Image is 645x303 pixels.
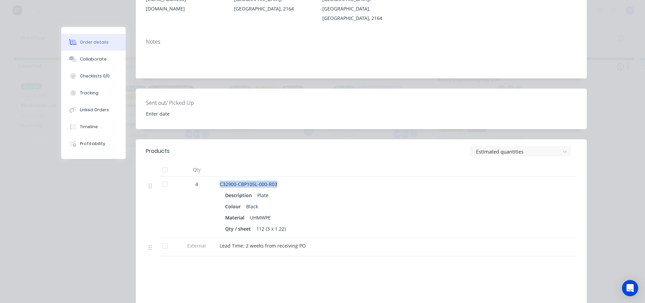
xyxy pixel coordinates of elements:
div: Qty / sheet [225,224,254,234]
span: 4 [195,181,198,188]
div: Order details [80,39,109,45]
div: [GEOGRAPHIC_DATA], [GEOGRAPHIC_DATA], 2164 [322,4,400,23]
div: Black [243,202,261,211]
span: C32900-CBP105L-000-R03 [220,181,277,187]
div: Profitability [80,141,105,147]
div: Tracking [80,90,99,96]
div: Open Intercom Messenger [622,280,638,296]
button: Tracking [61,85,126,101]
div: Plate [255,190,271,200]
span: Lead Time: 2 weeks from receiving PO [220,242,306,249]
span: External [179,242,214,249]
button: Linked Orders [61,101,126,118]
div: Notes [146,39,577,45]
div: Linked Orders [80,107,109,113]
input: Enter date [141,109,225,119]
div: Timeline [80,124,98,130]
div: Description [225,190,255,200]
button: Checklists 0/0 [61,68,126,85]
div: UHMWPE [247,213,274,223]
button: Order details [61,34,126,51]
div: Qty [176,163,217,177]
div: Colour [225,202,243,211]
div: Products [146,147,170,155]
div: Collaborate [80,56,107,62]
div: 112 (3 x 1.22) [254,224,288,234]
button: Collaborate [61,51,126,68]
div: Material [225,213,247,223]
label: Sent out/ Picked Up [146,99,231,107]
div: Checklists 0/0 [80,73,110,79]
button: Profitability [61,135,126,152]
button: Timeline [61,118,126,135]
